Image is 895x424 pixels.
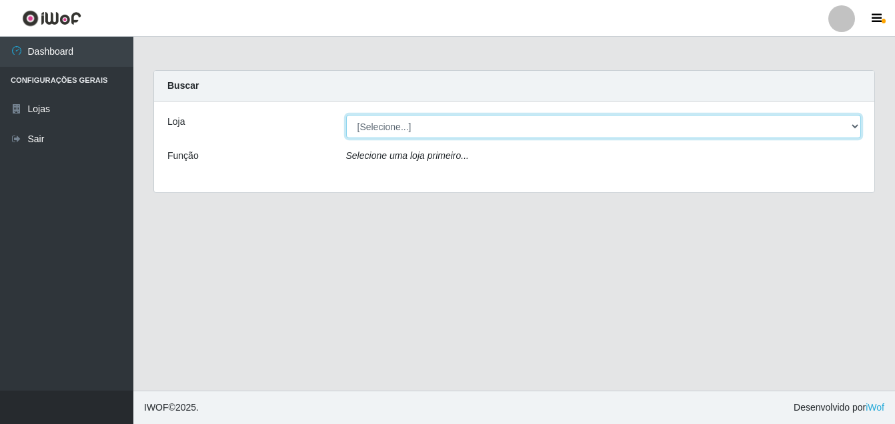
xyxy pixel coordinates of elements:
[167,115,185,129] label: Loja
[167,80,199,91] strong: Buscar
[144,402,169,413] span: IWOF
[794,401,884,415] span: Desenvolvido por
[866,402,884,413] a: iWof
[167,149,199,163] label: Função
[22,10,81,27] img: CoreUI Logo
[144,401,199,415] span: © 2025 .
[346,150,469,161] i: Selecione uma loja primeiro...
